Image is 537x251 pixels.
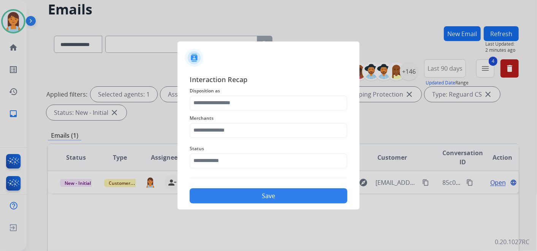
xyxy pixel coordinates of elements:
[190,74,347,86] span: Interaction Recap
[185,49,203,67] img: contactIcon
[190,114,347,123] span: Merchants
[190,144,347,153] span: Status
[190,188,347,203] button: Save
[190,178,347,178] img: contact-recap-line.svg
[495,237,529,246] p: 0.20.1027RC
[190,86,347,95] span: Disposition as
